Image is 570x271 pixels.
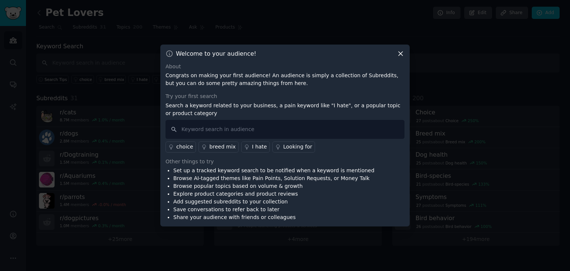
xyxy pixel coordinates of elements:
li: Add suggested subreddits to your collection [173,198,374,206]
a: breed mix [199,141,239,153]
a: Looking for [272,141,315,153]
div: Looking for [283,143,312,151]
a: I hate [241,141,270,153]
div: I hate [252,143,267,151]
li: Explore product categories and product reviews [173,190,374,198]
h3: Welcome to your audience! [176,50,256,58]
li: Set up a tracked keyword search to be notified when a keyword is mentioned [173,167,374,174]
input: Keyword search in audience [166,120,404,139]
div: Try your first search [166,92,404,100]
li: Save conversations to refer back to later [173,206,374,213]
div: choice [176,143,193,151]
a: choice [166,141,196,153]
p: Search a keyword related to your business, a pain keyword like "I hate", or a popular topic or pr... [166,102,404,117]
li: Share your audience with friends or colleagues [173,213,374,221]
li: Browse AI-tagged themes like Pain Points, Solution Requests, or Money Talk [173,174,374,182]
div: About [166,63,404,71]
p: Congrats on making your first audience! An audience is simply a collection of Subreddits, but you... [166,72,404,87]
div: breed mix [209,143,236,151]
li: Browse popular topics based on volume & growth [173,182,374,190]
div: Other things to try [166,158,404,166]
